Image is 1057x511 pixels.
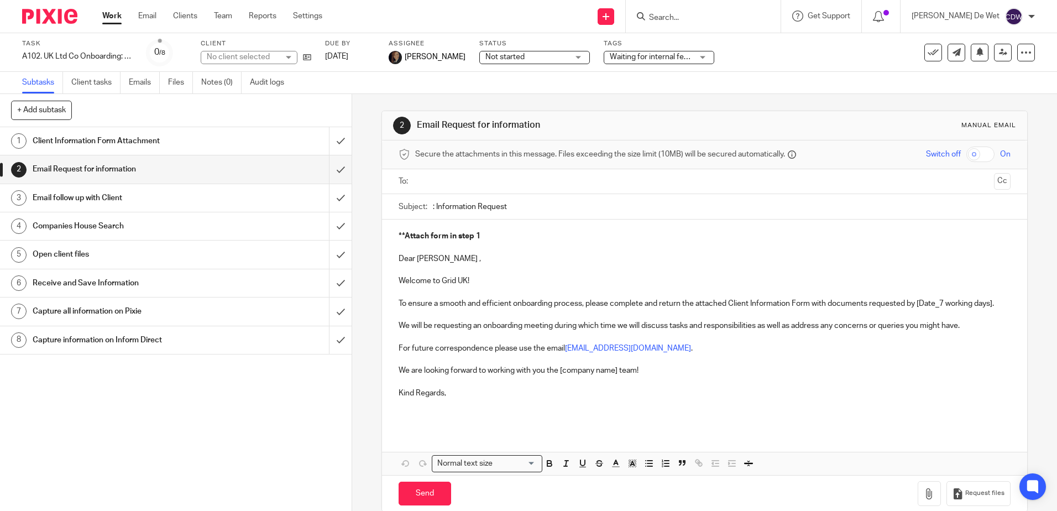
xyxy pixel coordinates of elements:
[399,388,1010,399] p: Kind Regards,
[11,247,27,263] div: 5
[1000,149,1011,160] span: On
[946,481,1011,506] button: Request files
[912,11,1000,22] p: [PERSON_NAME] De Wet
[965,489,1004,498] span: Request files
[479,39,590,48] label: Status
[33,246,223,263] h1: Open client files
[33,275,223,291] h1: Receive and Save Information
[496,458,536,470] input: Search for option
[926,149,961,160] span: Switch off
[610,53,709,61] span: Waiting for internal feedback
[173,11,197,22] a: Clients
[71,72,121,93] a: Client tasks
[485,53,525,61] span: Not started
[138,11,156,22] a: Email
[399,343,1010,354] p: For future correspondence please use the email .
[994,173,1011,190] button: Cc
[22,39,133,48] label: Task
[33,190,223,206] h1: Email follow up with Client
[33,218,223,234] h1: Companies House Search
[565,345,691,352] a: [EMAIL_ADDRESS][DOMAIN_NAME]
[393,117,411,134] div: 2
[808,12,850,20] span: Get Support
[22,51,133,62] div: A102. UK Ltd Co Onboarding: Request Information
[33,161,223,178] h1: Email Request for information
[249,11,276,22] a: Reports
[399,275,1010,286] p: Welcome to Grid UK!
[405,51,465,62] span: [PERSON_NAME]
[201,39,311,48] label: Client
[201,72,242,93] a: Notes (0)
[399,176,411,187] label: To:
[33,133,223,149] h1: Client Information Form Attachment
[11,101,72,119] button: + Add subtask
[33,303,223,320] h1: Capture all information on Pixie
[102,11,122,22] a: Work
[399,482,451,505] input: Send
[1005,8,1023,25] img: svg%3E
[168,72,193,93] a: Files
[961,121,1016,130] div: Manual email
[214,11,232,22] a: Team
[389,51,402,64] img: Screenshot%202023-08-23%20174648.png
[154,46,165,59] div: 0
[417,119,728,131] h1: Email Request for information
[399,253,1010,264] p: Dear [PERSON_NAME] ,
[399,298,1010,309] p: To ensure a smooth and efficient onboarding process, please complete and return the attached Clie...
[325,53,348,60] span: [DATE]
[129,72,160,93] a: Emails
[11,162,27,178] div: 2
[399,365,1010,376] p: We are looking forward to working with you the [company name] team!
[293,11,322,22] a: Settings
[604,39,714,48] label: Tags
[648,13,747,23] input: Search
[11,332,27,348] div: 8
[432,455,542,472] div: Search for option
[11,133,27,149] div: 1
[399,232,480,240] strong: **Attach form in step 1
[22,9,77,24] img: Pixie
[207,51,279,62] div: No client selected
[33,332,223,348] h1: Capture information on Inform Direct
[415,149,785,160] span: Secure the attachments in this message. Files exceeding the size limit (10MB) will be secured aut...
[325,39,375,48] label: Due by
[399,320,1010,331] p: We will be requesting an onboarding meeting during which time we will discuss tasks and responsib...
[22,72,63,93] a: Subtasks
[159,50,165,56] small: /8
[11,275,27,291] div: 6
[11,218,27,234] div: 4
[389,39,465,48] label: Assignee
[11,304,27,319] div: 7
[435,458,495,470] span: Normal text size
[250,72,292,93] a: Audit logs
[399,201,427,212] label: Subject:
[11,190,27,206] div: 3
